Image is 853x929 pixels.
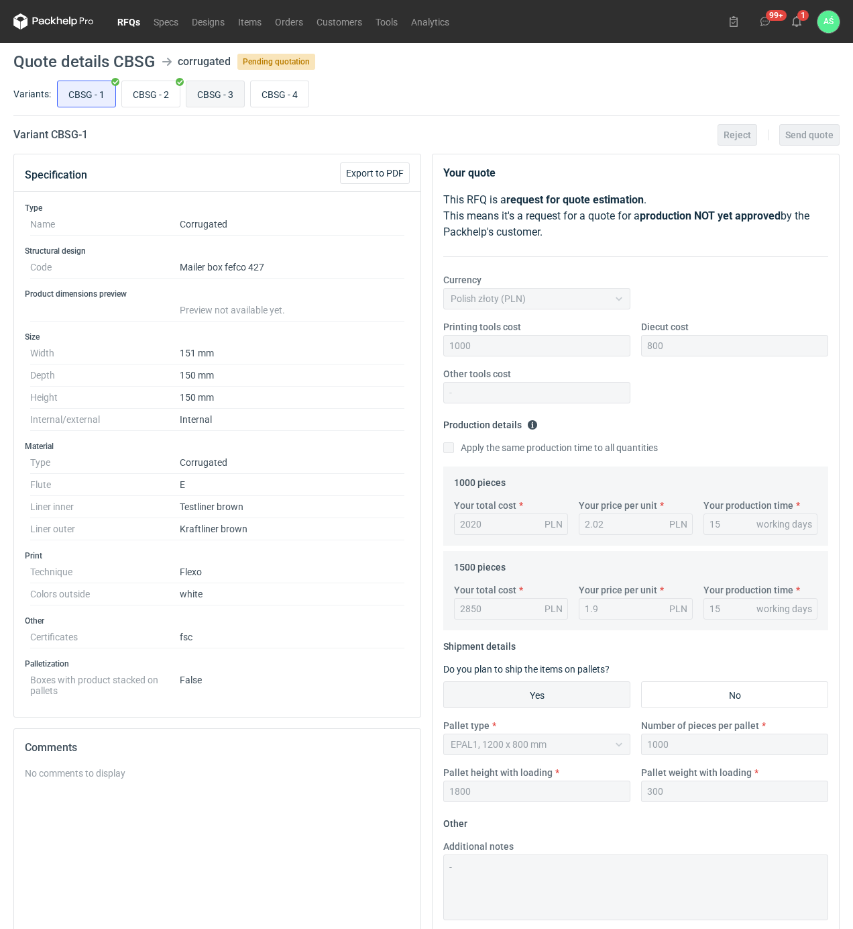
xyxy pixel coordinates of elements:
[30,583,180,605] dt: Colors outside
[443,273,481,287] label: Currency
[443,367,511,381] label: Other tools cost
[703,499,793,512] label: Your production time
[180,256,404,279] dd: Mailer box fefco 427
[25,550,410,561] h3: Print
[443,813,467,829] legend: Other
[30,452,180,474] dt: Type
[180,213,404,236] dd: Corrugated
[25,203,410,213] h3: Type
[180,518,404,540] dd: Kraftliner brown
[443,854,828,920] textarea: -
[340,162,410,184] button: Export to PDF
[443,636,516,652] legend: Shipment details
[669,602,687,616] div: PLN
[640,209,781,222] strong: production NOT yet approved
[231,13,268,30] a: Items
[180,409,404,431] dd: Internal
[185,13,231,30] a: Designs
[180,583,404,605] dd: white
[180,626,404,648] dd: fsc
[30,364,180,387] dt: Depth
[443,192,828,240] p: This RFQ is a . This means it's a request for a quote for a by the Packhelp's customer.
[180,561,404,583] dd: Flexo
[669,518,687,531] div: PLN
[25,159,87,191] button: Specification
[30,213,180,236] dt: Name
[186,81,245,107] label: CBSG - 3
[121,81,180,107] label: CBSG - 2
[237,54,315,70] span: Pending quotation
[454,499,516,512] label: Your total cost
[703,583,793,597] label: Your production time
[147,13,185,30] a: Specs
[30,342,180,364] dt: Width
[404,13,456,30] a: Analytics
[180,387,404,409] dd: 150 mm
[13,87,51,101] label: Variants:
[180,669,404,696] dd: False
[579,583,657,597] label: Your price per unit
[817,11,840,33] button: AŚ
[25,767,410,780] div: No comments to display
[25,658,410,669] h3: Palletization
[443,719,490,732] label: Pallet type
[57,81,116,107] label: CBSG - 1
[545,518,563,531] div: PLN
[756,602,812,616] div: working days
[25,246,410,256] h3: Structural design
[30,669,180,696] dt: Boxes with product stacked on pallets
[785,130,834,140] span: Send quote
[30,409,180,431] dt: Internal/external
[579,499,657,512] label: Your price per unit
[13,54,155,70] h1: Quote details CBSG
[506,193,644,206] strong: request for quote estimation
[454,472,506,488] legend: 1000 pieces
[180,452,404,474] dd: Corrugated
[346,168,404,178] span: Export to PDF
[443,414,538,430] legend: Production details
[30,626,180,648] dt: Certificates
[443,840,514,853] label: Additional notes
[443,766,553,779] label: Pallet height with loading
[111,13,147,30] a: RFQs
[369,13,404,30] a: Tools
[13,13,94,30] svg: Packhelp Pro
[178,54,231,70] div: corrugated
[454,583,516,597] label: Your total cost
[25,616,410,626] h3: Other
[443,664,610,675] label: Do you plan to ship the items on pallets?
[25,332,410,342] h3: Size
[641,719,759,732] label: Number of pieces per pallet
[718,124,757,146] button: Reject
[443,441,658,454] label: Apply the same production time to all quantities
[454,556,506,573] legend: 1500 pieces
[779,124,840,146] button: Send quote
[641,320,689,334] label: Diecut cost
[180,305,285,315] span: Preview not available yet.
[30,518,180,540] dt: Liner outer
[754,11,776,32] button: 99+
[30,256,180,279] dt: Code
[25,441,410,452] h3: Material
[13,127,88,143] h2: Variant CBSG - 1
[180,342,404,364] dd: 151 mm
[443,320,521,334] label: Printing tools cost
[30,561,180,583] dt: Technique
[30,496,180,518] dt: Liner inner
[786,11,807,32] button: 1
[817,11,840,33] div: Adrian Świerżewski
[25,740,410,756] h2: Comments
[180,474,404,496] dd: E
[443,166,496,179] strong: Your quote
[310,13,369,30] a: Customers
[25,289,410,299] h3: Product dimensions preview
[545,602,563,616] div: PLN
[724,130,751,140] span: Reject
[180,364,404,387] dd: 150 mm
[30,387,180,409] dt: Height
[641,766,752,779] label: Pallet weight with loading
[30,474,180,496] dt: Flute
[268,13,310,30] a: Orders
[180,496,404,518] dd: Testliner brown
